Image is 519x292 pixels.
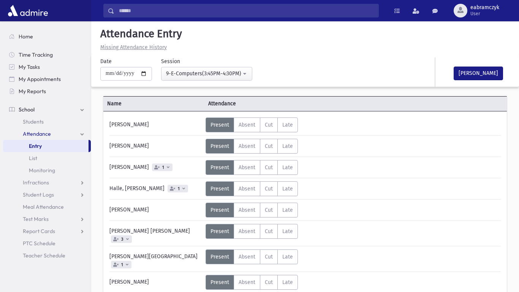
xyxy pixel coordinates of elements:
[29,167,55,174] span: Monitoring
[19,33,33,40] span: Home
[3,152,91,164] a: List
[265,143,273,149] span: Cut
[206,224,298,239] div: AttTypes
[3,49,91,61] a: Time Tracking
[210,164,229,171] span: Present
[239,186,255,192] span: Absent
[106,160,206,175] div: [PERSON_NAME]
[206,117,298,132] div: AttTypes
[265,164,273,171] span: Cut
[3,61,91,73] a: My Tasks
[206,181,298,196] div: AttTypes
[29,143,42,149] span: Entry
[470,5,499,11] span: eabramczyk
[3,128,91,140] a: Attendance
[210,279,229,286] span: Present
[6,3,50,18] img: AdmirePro
[100,57,112,65] label: Date
[166,70,241,78] div: 9-E-Computers(3:45PM-4:30PM)
[3,73,91,85] a: My Appointments
[120,237,125,242] span: 3
[3,140,89,152] a: Entry
[3,237,91,249] a: PTC Schedule
[265,207,273,213] span: Cut
[161,57,180,65] label: Session
[210,122,229,128] span: Present
[282,164,293,171] span: Late
[106,139,206,154] div: [PERSON_NAME]
[3,30,91,43] a: Home
[206,160,298,175] div: AttTypes
[206,139,298,154] div: AttTypes
[19,88,46,95] span: My Reports
[103,100,204,108] span: Name
[210,228,229,235] span: Present
[106,203,206,217] div: [PERSON_NAME]
[282,254,293,260] span: Late
[23,118,44,125] span: Students
[239,279,255,286] span: Absent
[161,67,252,81] button: 9-E-Computers(3:45PM-4:30PM)
[23,240,55,247] span: PTC Schedule
[19,63,40,70] span: My Tasks
[239,143,255,149] span: Absent
[265,228,273,235] span: Cut
[204,100,305,108] span: Attendance
[239,122,255,128] span: Absent
[3,201,91,213] a: Meal Attendance
[239,164,255,171] span: Absent
[282,228,293,235] span: Late
[3,164,91,176] a: Monitoring
[282,143,293,149] span: Late
[23,252,65,259] span: Teacher Schedule
[106,117,206,132] div: [PERSON_NAME]
[23,130,51,137] span: Attendance
[265,254,273,260] span: Cut
[23,203,64,210] span: Meal Attendance
[106,249,206,268] div: [PERSON_NAME][GEOGRAPHIC_DATA]
[3,225,91,237] a: Report Cards
[97,27,513,40] h5: Attendance Entry
[470,11,499,17] span: User
[23,228,55,235] span: Report Cards
[23,191,54,198] span: Student Logs
[454,67,503,80] button: [PERSON_NAME]
[265,122,273,128] span: Cut
[106,224,206,243] div: [PERSON_NAME] [PERSON_NAME]
[3,249,91,262] a: Teacher Schedule
[23,216,49,222] span: Test Marks
[265,186,273,192] span: Cut
[3,85,91,97] a: My Reports
[3,176,91,189] a: Infractions
[19,51,53,58] span: Time Tracking
[210,207,229,213] span: Present
[114,4,378,17] input: Search
[161,165,166,170] span: 1
[210,143,229,149] span: Present
[3,116,91,128] a: Students
[3,189,91,201] a: Student Logs
[23,179,49,186] span: Infractions
[282,122,293,128] span: Late
[19,76,61,83] span: My Appointments
[210,254,229,260] span: Present
[210,186,229,192] span: Present
[239,228,255,235] span: Absent
[19,106,35,113] span: School
[3,103,91,116] a: School
[282,207,293,213] span: Late
[239,254,255,260] span: Absent
[97,44,167,51] a: Missing Attendance History
[206,275,298,290] div: AttTypes
[106,275,206,290] div: [PERSON_NAME]
[3,213,91,225] a: Test Marks
[176,186,181,191] span: 1
[206,249,298,264] div: AttTypes
[206,203,298,217] div: AttTypes
[239,207,255,213] span: Absent
[120,262,125,267] span: 1
[29,155,37,162] span: List
[100,44,167,51] u: Missing Attendance History
[282,186,293,192] span: Late
[106,181,206,196] div: Halle, [PERSON_NAME]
